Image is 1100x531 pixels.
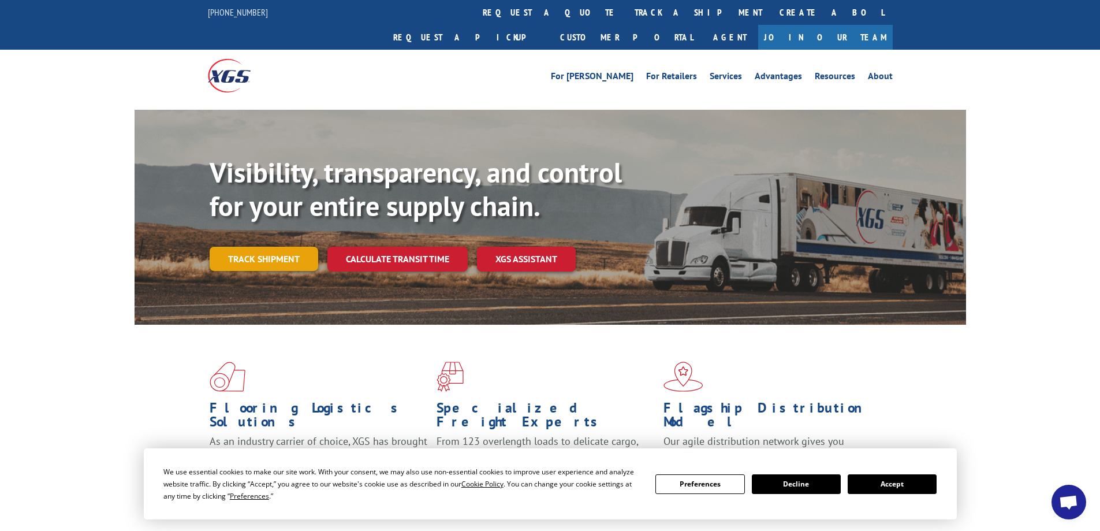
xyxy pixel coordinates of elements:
a: Customer Portal [551,25,702,50]
a: Join Our Team [758,25,893,50]
div: We use essential cookies to make our site work. With your consent, we may also use non-essential ... [163,466,642,502]
img: xgs-icon-focused-on-flooring-red [437,362,464,392]
h1: Flagship Distribution Model [663,401,882,435]
h1: Flooring Logistics Solutions [210,401,428,435]
a: Services [710,72,742,84]
h1: Specialized Freight Experts [437,401,655,435]
div: Cookie Consent Prompt [144,448,957,519]
img: xgs-icon-total-supply-chain-intelligence-red [210,362,245,392]
a: Track shipment [210,247,318,271]
b: Visibility, transparency, and control for your entire supply chain. [210,154,622,224]
a: Resources [815,72,855,84]
button: Accept [848,474,937,494]
span: Preferences [230,491,269,501]
a: [PHONE_NUMBER] [208,6,268,18]
span: Our agile distribution network gives you nationwide inventory management on demand. [663,435,876,462]
a: Agent [702,25,758,50]
p: From 123 overlength loads to delicate cargo, our experienced staff knows the best way to move you... [437,435,655,486]
a: For Retailers [646,72,697,84]
a: For [PERSON_NAME] [551,72,633,84]
img: xgs-icon-flagship-distribution-model-red [663,362,703,392]
a: Advantages [755,72,802,84]
a: XGS ASSISTANT [477,247,576,272]
button: Preferences [655,474,744,494]
span: Cookie Policy [461,479,504,489]
span: As an industry carrier of choice, XGS has brought innovation and dedication to flooring logistics... [210,435,427,476]
a: About [868,72,893,84]
a: Request a pickup [385,25,551,50]
a: Calculate transit time [327,247,468,272]
button: Decline [752,474,841,494]
a: Open chat [1051,485,1086,519]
